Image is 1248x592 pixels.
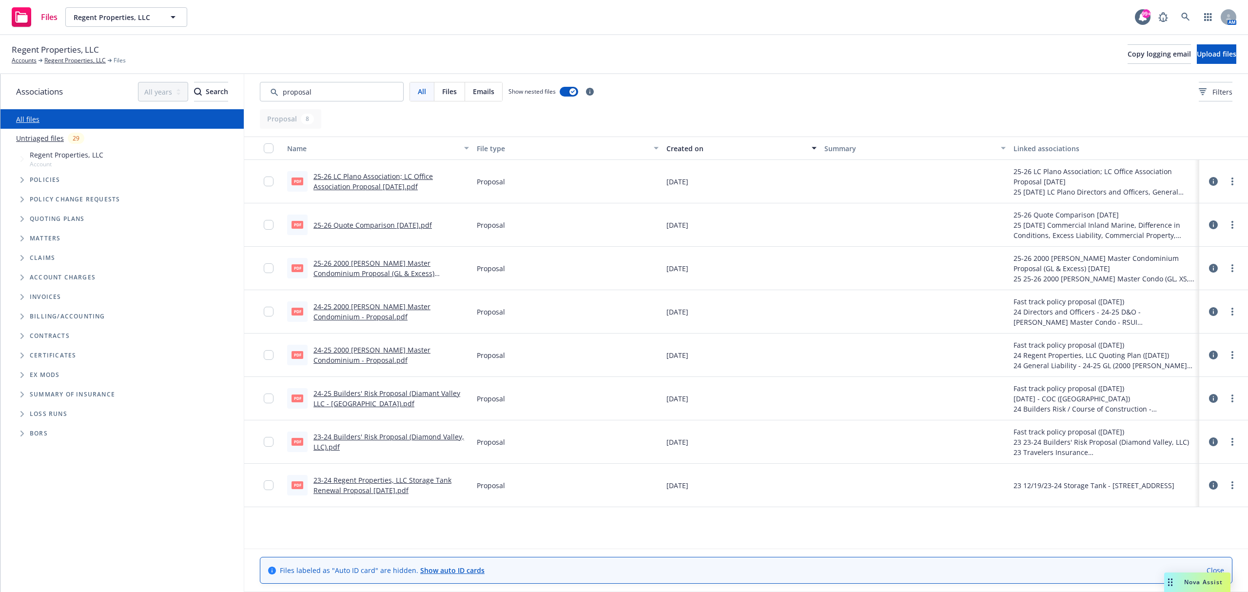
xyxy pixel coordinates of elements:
div: Fast track policy proposal ([DATE]) [1014,340,1195,350]
span: Summary of insurance [30,392,115,397]
span: Emails [473,86,494,97]
span: Regent Properties, LLC [12,43,99,56]
a: Files [8,3,61,31]
a: 23-24 Regent Properties, LLC Storage Tank Renewal Proposal [DATE].pdf [313,475,451,495]
a: more [1227,262,1238,274]
span: pdf [292,438,303,445]
div: 99+ [1142,9,1150,18]
div: Linked associations [1014,143,1195,154]
span: [DATE] [666,220,688,230]
div: File type [477,143,648,154]
div: Created on [666,143,806,154]
input: Toggle Row Selected [264,350,273,360]
span: [DATE] [666,350,688,360]
button: Name [283,137,473,160]
div: 25-26 LC Plano Association; LC Office Association Proposal [DATE] [1014,166,1195,187]
input: Toggle Row Selected [264,394,273,403]
div: 24 Directors and Officers - 24-25 D&O - [PERSON_NAME] Master Condo - RSUI [1014,307,1195,327]
span: Proposal [477,394,505,404]
a: 23-24 Builders' Risk Proposal (Diamond Valley, LLC).pdf [313,432,464,452]
div: Drag to move [1164,572,1176,592]
div: Tree Example [0,148,244,307]
input: Toggle Row Selected [264,480,273,490]
span: [DATE] [666,480,688,491]
div: 24 Regent Properties, LLC Quoting Plan ([DATE]) [1014,350,1195,360]
div: 25 [DATE] Commercial Inland Marine, Difference in Conditions, Excess Liability, Commercial Proper... [1014,220,1195,240]
span: Account [30,160,103,168]
span: pdf [292,351,303,358]
a: Untriaged files [16,133,64,143]
span: Proposal [477,480,505,491]
a: 24-25 2000 [PERSON_NAME] Master Condominium - Proposal.pdf [313,302,430,321]
a: more [1227,306,1238,317]
span: [DATE] [666,263,688,274]
div: 25 25-26 2000 [PERSON_NAME] Master Condo (GL, XS, D&O) [1014,274,1195,284]
span: Contracts [30,333,70,339]
div: Fast track policy proposal ([DATE]) [1014,296,1195,307]
span: All [418,86,426,97]
a: Search [1176,7,1195,27]
span: Proposal [477,350,505,360]
span: Matters [30,236,60,241]
a: Switch app [1198,7,1218,27]
span: Quoting plans [30,216,85,222]
div: [DATE] - COC ([GEOGRAPHIC_DATA]) [1014,394,1195,404]
div: 24 General Liability - 24-25 GL (2000 [PERSON_NAME] Master Condo) Everspan [1014,360,1195,371]
div: 25-26 Quote Comparison [DATE] [1014,210,1195,220]
a: Accounts [12,56,37,65]
div: 23 12/19/23-24 Storage Tank - [STREET_ADDRESS] [1014,480,1174,491]
span: Files labeled as "Auto ID card" are hidden. [280,565,485,575]
a: All files [16,115,39,124]
span: Account charges [30,275,96,280]
span: Certificates [30,353,76,358]
span: Show nested files [508,87,556,96]
div: 29 [68,133,84,144]
a: 24-25 Builders' Risk Proposal (Diamant Valley LLC - [GEOGRAPHIC_DATA]).pdf [313,389,460,408]
span: Upload files [1197,49,1236,59]
div: Folder Tree Example [0,307,244,443]
div: Name [287,143,458,154]
input: Toggle Row Selected [264,263,273,273]
button: SearchSearch [194,82,228,101]
span: BORs [30,431,48,436]
span: Regent Properties, LLC [74,12,158,22]
div: 25 [DATE] LC Plano Directors and Officers, General Liability, Excess Liability Renewal [1014,187,1195,197]
span: pdf [292,178,303,185]
div: Fast track policy proposal ([DATE]) [1014,427,1195,437]
input: Toggle Row Selected [264,177,273,186]
a: Close [1207,565,1224,575]
button: Created on [663,137,820,160]
a: 25-26 Quote Comparison [DATE].pdf [313,220,432,230]
span: Filters [1212,87,1232,97]
span: Loss Runs [30,411,67,417]
div: 23 Travelers Insurance [1014,447,1195,457]
a: 24-25 2000 [PERSON_NAME] Master Condominium - Proposal.pdf [313,345,430,365]
span: [DATE] [666,177,688,187]
div: Search [194,82,228,101]
span: Files [442,86,457,97]
a: more [1227,176,1238,187]
a: more [1227,219,1238,231]
a: Regent Properties, LLC [44,56,106,65]
span: Proposal [477,177,505,187]
div: Fast track policy proposal ([DATE]) [1014,383,1195,394]
span: pdf [292,481,303,489]
input: Select all [264,143,273,153]
a: Report a Bug [1153,7,1173,27]
span: Policies [30,177,60,183]
span: Regent Properties, LLC [30,150,103,160]
div: 25-26 2000 [PERSON_NAME] Master Condominium Proposal (GL & Excess) [DATE] [1014,253,1195,274]
span: Billing/Accounting [30,314,105,319]
span: Claims [30,255,55,261]
span: Proposal [477,263,505,274]
div: 24 Builders Risk / Course of Construction - [GEOGRAPHIC_DATA] [1014,404,1195,414]
svg: Search [194,88,202,96]
a: more [1227,393,1238,404]
span: Files [114,56,126,65]
input: Toggle Row Selected [264,307,273,316]
div: Summary [824,143,995,154]
span: Proposal [477,437,505,447]
input: Search by keyword... [260,82,404,101]
a: 25-26 LC Plano Association; LC Office Association Proposal [DATE].pdf [313,172,433,191]
span: Nova Assist [1184,578,1223,586]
